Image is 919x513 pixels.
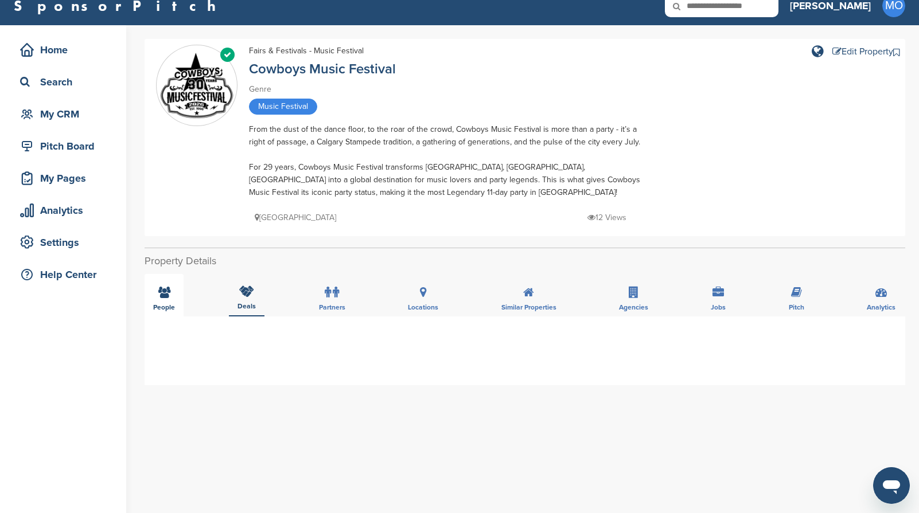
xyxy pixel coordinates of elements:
span: Music Festival [249,99,317,115]
div: Settings [17,232,115,253]
a: Search [11,69,115,95]
span: Partners [319,304,345,311]
a: Edit Property [832,47,893,56]
div: From the dust of the dance floor, to the roar of the crowd, Cowboys Music Festival is more than a... [249,123,651,199]
iframe: Button to launch messaging window [873,467,910,504]
span: Deals [237,303,256,310]
p: 12 Views [587,210,626,225]
a: Home [11,37,115,63]
div: Pitch Board [17,136,115,156]
div: Genre [249,83,651,96]
p: [GEOGRAPHIC_DATA] [255,210,336,225]
span: People [153,304,175,311]
div: Home [17,40,115,60]
span: Jobs [711,304,726,311]
div: Analytics [17,200,115,221]
a: My CRM [11,101,115,127]
span: Similar Properties [501,304,556,311]
a: Pitch Board [11,133,115,159]
a: Cowboys Music Festival [249,61,396,77]
span: Agencies [619,304,648,311]
a: Help Center [11,261,115,288]
div: Help Center [17,264,115,285]
a: Settings [11,229,115,256]
a: Analytics [11,197,115,224]
div: Search [17,72,115,92]
div: Fairs & Festivals - Music Festival [249,45,364,57]
div: My Pages [17,168,115,189]
span: Pitch [789,304,804,311]
span: Analytics [867,304,895,311]
img: Sponsorpitch & Cowboys Music Festival [157,46,237,126]
a: My Pages [11,165,115,191]
h2: Property Details [145,253,905,269]
span: Locations [408,304,438,311]
div: My CRM [17,104,115,124]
